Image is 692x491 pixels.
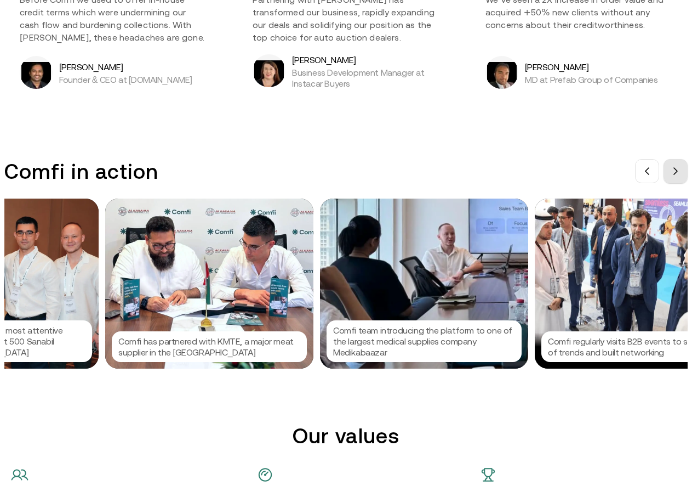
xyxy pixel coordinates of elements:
p: Business Development Manager at Instacar Buyers [292,67,439,89]
img: Bibin Varghese [21,62,51,89]
p: MD at Prefab Group of Companies [525,74,658,85]
img: Kara Pearse [254,60,284,87]
p: Comfi team introducing the platform to one of the largest medical supplies company Medikabaazar [333,325,515,358]
p: Comfi has partnered with KMTE, a major meat supplier in the [GEOGRAPHIC_DATA] [118,336,300,358]
h5: [PERSON_NAME] [525,60,658,74]
h5: [PERSON_NAME] [59,60,192,74]
h3: Comfi in action [4,159,158,184]
img: Arif Shahzad Butt [487,62,517,89]
p: Founder & CEO at [DOMAIN_NAME] [59,74,192,85]
h5: [PERSON_NAME] [292,53,439,67]
h2: Our values [11,424,681,448]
